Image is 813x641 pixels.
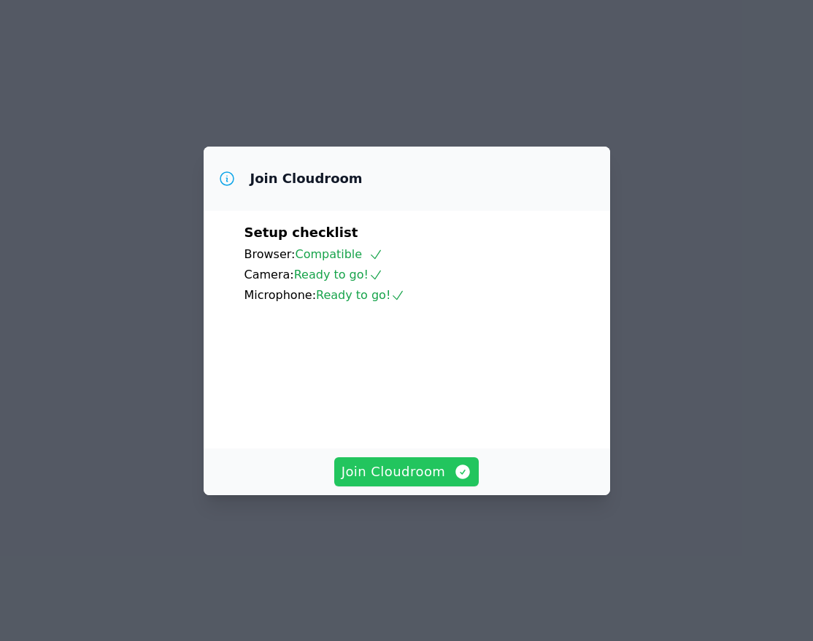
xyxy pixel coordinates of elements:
h3: Join Cloudroom [250,170,363,187]
span: Camera: [244,268,294,281]
span: Ready to go! [316,288,405,302]
button: Join Cloudroom [334,457,479,486]
span: Ready to go! [294,268,383,281]
span: Microphone: [244,288,317,302]
span: Join Cloudroom [342,462,472,482]
span: Setup checklist [244,225,358,240]
span: Compatible [295,247,383,261]
span: Browser: [244,247,296,261]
